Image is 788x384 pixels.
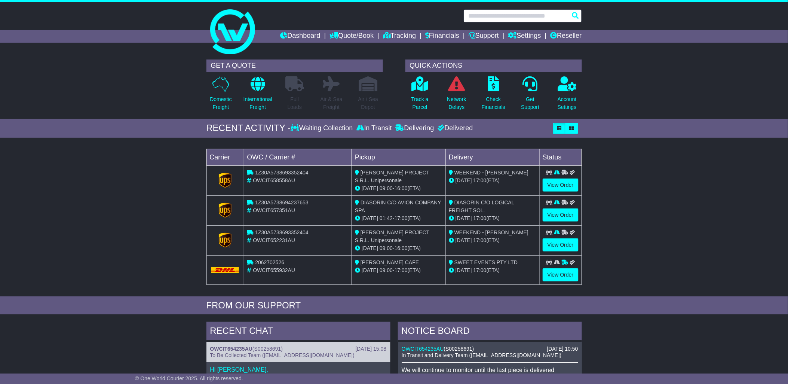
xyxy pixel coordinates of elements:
span: To Be Collected Team ([EMAIL_ADDRESS][DOMAIN_NAME]) [210,352,355,358]
div: - (ETA) [355,244,442,252]
span: [DATE] [362,185,378,191]
div: - (ETA) [355,214,442,222]
div: ( ) [210,346,387,352]
span: 16:00 [395,245,408,251]
a: OWCIT654235AU [402,346,444,352]
div: Delivering [394,124,436,132]
span: 1Z30A5738693352404 [255,170,308,176]
img: GetCarrierServiceLogo [219,233,232,248]
div: (ETA) [449,214,536,222]
p: Get Support [521,95,539,111]
div: RECENT ACTIVITY - [206,123,291,134]
span: 1Z30A5738694237653 [255,199,308,205]
a: Tracking [383,30,416,43]
p: International Freight [243,95,272,111]
a: Reseller [550,30,582,43]
td: Carrier [206,149,244,165]
td: Delivery [445,149,539,165]
span: [DATE] [362,215,378,221]
p: We will continue to monitor until the last piece is delivered [402,366,578,374]
div: FROM OUR SUPPORT [206,300,582,311]
div: [DATE] 10:50 [547,346,578,352]
td: Status [539,149,582,165]
span: 17:00 [395,267,408,273]
span: 01:42 [380,215,393,221]
div: (ETA) [449,266,536,274]
span: WEEKEND - [PERSON_NAME] [454,229,528,235]
span: DIASORIN C/O AVION COMPANY SPA [355,199,441,213]
span: In Transit and Delivery Team ([EMAIL_ADDRESS][DOMAIN_NAME]) [402,352,562,358]
span: 09:00 [380,245,393,251]
div: ( ) [402,346,578,352]
span: S00258691 [445,346,472,352]
a: CheckFinancials [481,76,506,115]
a: View Order [543,238,579,252]
span: 17:00 [473,177,487,183]
a: GetSupport [521,76,540,115]
div: - (ETA) [355,266,442,274]
img: DHL.png [211,267,239,273]
div: NOTICE BOARD [398,322,582,342]
span: 09:00 [380,185,393,191]
div: In Transit [355,124,394,132]
p: Network Delays [447,95,466,111]
div: QUICK ACTIONS [405,60,582,72]
p: Domestic Freight [210,95,232,111]
a: Financials [425,30,459,43]
span: 2062702526 [255,259,284,265]
span: [DATE] [362,245,378,251]
span: 16:00 [395,185,408,191]
div: [DATE] 15:08 [355,346,386,352]
a: View Order [543,179,579,192]
span: [DATE] [456,237,472,243]
a: Settings [508,30,541,43]
div: RECENT CHAT [206,322,390,342]
p: Track a Parcel [411,95,429,111]
span: © One World Courier 2025. All rights reserved. [135,375,243,381]
div: Delivered [436,124,473,132]
p: Air & Sea Freight [321,95,343,111]
span: DIASORIN C/O LOGICAL FREIGHT SOL. [449,199,514,213]
span: [PERSON_NAME] PROJECT S.R.L. Unipersonale [355,229,429,243]
p: Air / Sea Depot [358,95,378,111]
span: [DATE] [456,215,472,221]
a: View Order [543,268,579,281]
span: [DATE] [456,177,472,183]
a: Quote/Book [329,30,374,43]
span: 09:00 [380,267,393,273]
a: Track aParcel [411,76,429,115]
span: 17:00 [473,267,487,273]
a: OWCIT654235AU [210,346,253,352]
span: 17:00 [473,215,487,221]
a: Support [469,30,499,43]
td: OWC / Carrier # [244,149,352,165]
span: [PERSON_NAME] PROJECT S.R.L. Unipersonale [355,170,429,183]
div: GET A QUOTE [206,60,383,72]
a: DomesticFreight [209,76,232,115]
span: 17:00 [395,215,408,221]
span: 1Z30A5738693352404 [255,229,308,235]
span: [DATE] [362,267,378,273]
p: Account Settings [558,95,577,111]
div: - (ETA) [355,185,442,192]
div: (ETA) [449,177,536,185]
span: OWCIT652231AU [253,237,295,243]
span: [PERSON_NAME] CAFE [361,259,419,265]
span: S00258691 [254,346,281,352]
span: WEEKEND - [PERSON_NAME] [454,170,528,176]
a: NetworkDelays [447,76,466,115]
span: OWCIT658558AU [253,177,295,183]
div: (ETA) [449,237,536,244]
span: OWCIT657351AU [253,207,295,213]
div: Waiting Collection [291,124,355,132]
span: SWEET EVENTS PTY LTD [454,259,518,265]
span: OWCIT655932AU [253,267,295,273]
a: View Order [543,208,579,222]
td: Pickup [352,149,446,165]
a: AccountSettings [557,76,577,115]
a: Dashboard [280,30,321,43]
p: Check Financials [482,95,505,111]
img: GetCarrierServiceLogo [219,203,232,218]
p: Full Loads [285,95,304,111]
span: 17:00 [473,237,487,243]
